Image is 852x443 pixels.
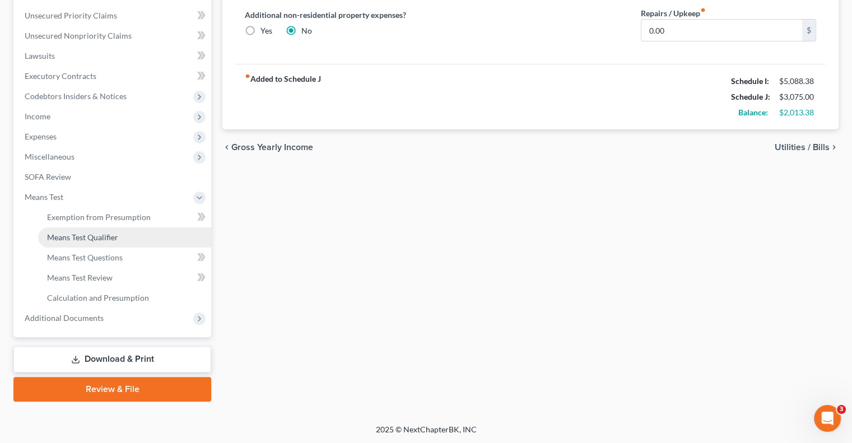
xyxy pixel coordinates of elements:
i: fiber_manual_record [245,73,250,79]
a: Means Test Review [38,268,211,288]
span: Unsecured Priority Claims [25,11,117,20]
input: -- [641,20,802,41]
a: Download & Print [13,346,211,372]
i: chevron_right [830,143,839,152]
strong: Added to Schedule J [245,73,321,120]
span: Income [25,111,50,121]
i: chevron_left [222,143,231,152]
button: chevron_left Gross Yearly Income [222,143,313,152]
span: Utilities / Bills [775,143,830,152]
label: Additional non-residential property expenses? [245,9,420,21]
a: Lawsuits [16,46,211,66]
label: Repairs / Upkeep [641,7,706,19]
span: Lawsuits [25,51,55,60]
span: Expenses [25,132,57,141]
a: SOFA Review [16,167,211,187]
span: Means Test Questions [47,253,123,262]
span: SOFA Review [25,172,71,181]
a: Review & File [13,377,211,402]
span: Exemption from Presumption [47,212,151,222]
a: Means Test Qualifier [38,227,211,248]
span: Gross Yearly Income [231,143,313,152]
a: Exemption from Presumption [38,207,211,227]
strong: Schedule I: [731,76,769,86]
div: $ [802,20,816,41]
div: $5,088.38 [779,76,816,87]
i: fiber_manual_record [700,7,706,13]
span: Additional Documents [25,313,104,323]
strong: Schedule J: [731,92,770,101]
div: $3,075.00 [779,91,816,102]
span: Codebtors Insiders & Notices [25,91,127,101]
span: Means Test Review [47,273,113,282]
span: Miscellaneous [25,152,75,161]
a: Calculation and Presumption [38,288,211,308]
span: Means Test Qualifier [47,232,118,242]
button: Utilities / Bills chevron_right [775,143,839,152]
span: Executory Contracts [25,71,96,81]
a: Unsecured Nonpriority Claims [16,26,211,46]
span: Calculation and Presumption [47,293,149,302]
a: Means Test Questions [38,248,211,268]
a: Executory Contracts [16,66,211,86]
a: Unsecured Priority Claims [16,6,211,26]
strong: Balance: [738,108,768,117]
iframe: Intercom live chat [814,405,841,432]
span: Unsecured Nonpriority Claims [25,31,132,40]
label: Yes [260,25,272,36]
span: 3 [837,405,846,414]
label: No [301,25,312,36]
div: $2,013.38 [779,107,816,118]
span: Means Test [25,192,63,202]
